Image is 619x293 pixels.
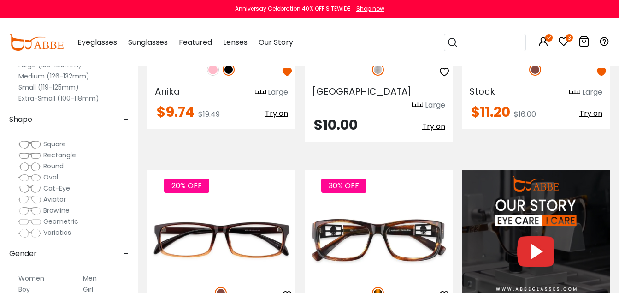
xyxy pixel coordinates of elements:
[529,64,541,76] img: Brown
[83,273,97,284] label: Men
[579,105,602,122] button: Try on
[422,121,445,132] span: Try on
[255,89,266,96] img: size ruler
[43,217,78,226] span: Geometric
[43,184,70,193] span: Cat-Eye
[18,93,99,104] label: Extra-Small (100-118mm)
[9,243,37,265] span: Gender
[157,102,195,122] span: $9.74
[43,173,58,182] span: Oval
[147,203,295,277] img: Brown Isaiah - TR ,Universal Bridge Fit
[155,85,180,98] span: Anika
[198,109,220,120] span: $19.49
[207,64,219,76] img: Pink
[123,243,129,265] span: -
[179,37,212,48] span: Featured
[235,5,350,13] div: Anniversay Celebration 40% OFF SITEWIDE
[18,82,79,93] label: Small (119-125mm)
[164,179,209,193] span: 20% OFF
[356,5,384,13] div: Shop now
[259,37,293,48] span: Our Story
[569,89,580,96] img: size ruler
[18,162,41,171] img: Round.png
[18,273,44,284] label: Women
[43,150,76,160] span: Rectangle
[314,115,358,135] span: $10.00
[469,85,495,98] span: Stock
[352,5,384,12] a: Shop now
[18,173,41,182] img: Oval.png
[18,206,41,215] img: Browline.png
[223,37,248,48] span: Lenses
[18,228,41,238] img: Varieties.png
[77,37,117,48] span: Eyeglasses
[321,179,366,193] span: 30% OFF
[18,151,41,160] img: Rectangle.png
[18,140,41,149] img: Square.png
[223,64,235,76] img: Black
[268,87,288,98] div: Large
[123,108,129,131] span: -
[9,34,64,51] img: abbeglasses.com
[372,64,384,76] img: Silver
[18,71,89,82] label: Medium (126-132mm)
[43,161,64,171] span: Round
[43,195,66,204] span: Aviator
[312,85,412,98] span: [GEOGRAPHIC_DATA]
[43,228,71,237] span: Varieties
[305,203,453,277] img: Tortoise Aegis - TR ,Universal Bridge Fit
[18,217,41,227] img: Geometric.png
[412,102,423,109] img: size ruler
[265,108,288,119] span: Try on
[582,87,602,98] div: Large
[422,118,445,135] button: Try on
[514,109,536,120] span: $16.00
[18,184,41,193] img: Cat-Eye.png
[558,38,569,48] a: 3
[566,34,573,42] i: 3
[579,108,602,119] span: Try on
[9,108,32,131] span: Shape
[18,195,41,204] img: Aviator.png
[43,139,66,149] span: Square
[425,100,445,111] div: Large
[265,105,288,122] button: Try on
[128,37,168,48] span: Sunglasses
[471,102,510,122] span: $11.20
[43,206,70,215] span: Browline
